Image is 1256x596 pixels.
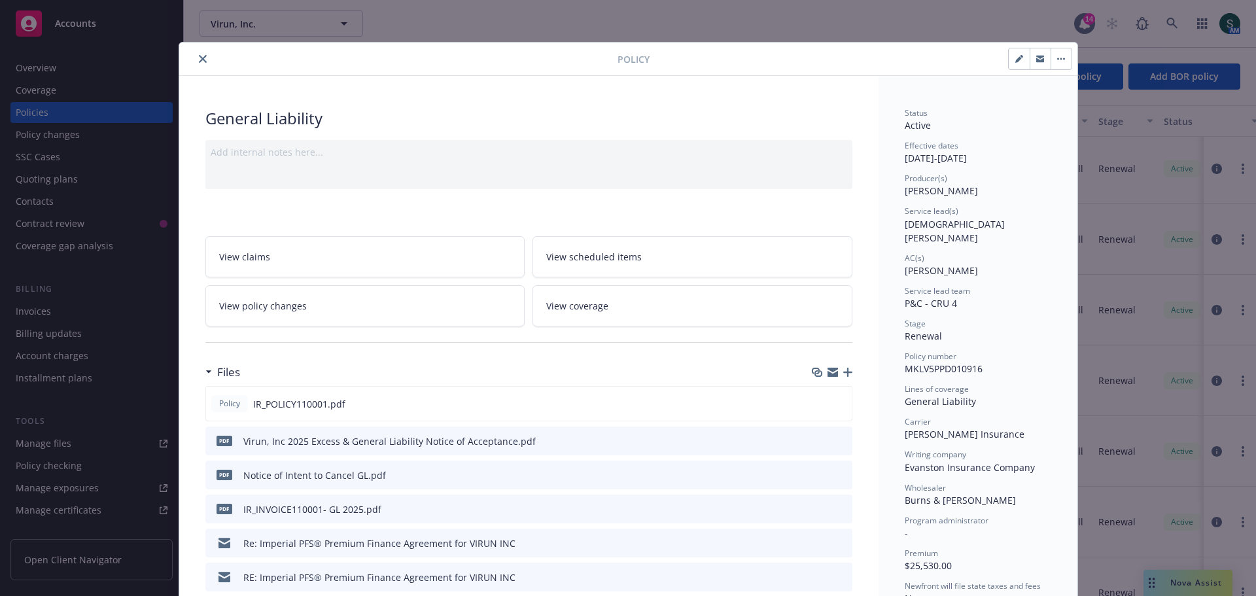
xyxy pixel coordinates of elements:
button: preview file [835,570,847,584]
a: View policy changes [205,285,525,326]
span: Status [905,107,928,118]
span: View coverage [546,299,608,313]
button: download file [814,570,825,584]
button: close [195,51,211,67]
span: Program administrator [905,515,988,526]
span: $25,530.00 [905,559,952,572]
span: Renewal [905,330,942,342]
button: preview file [835,502,847,516]
span: Writing company [905,449,966,460]
span: Policy [217,398,243,410]
span: P&C - CRU 4 [905,297,957,309]
span: Effective dates [905,140,958,151]
div: Virun, Inc 2025 Excess & General Liability Notice of Acceptance.pdf [243,434,536,448]
span: [PERSON_NAME] [905,184,978,197]
span: Newfront will file state taxes and fees [905,580,1041,591]
span: pdf [217,470,232,480]
button: preview file [835,397,846,411]
span: Service lead(s) [905,205,958,217]
button: preview file [835,468,847,482]
span: [DEMOGRAPHIC_DATA][PERSON_NAME] [905,218,1005,244]
span: [PERSON_NAME] [905,264,978,277]
button: preview file [835,536,847,550]
div: [DATE] - [DATE] [905,140,1051,165]
span: Wholesaler [905,482,946,493]
span: [PERSON_NAME] Insurance [905,428,1024,440]
button: download file [814,468,825,482]
span: Premium [905,548,938,559]
div: IR_INVOICE110001- GL 2025.pdf [243,502,381,516]
span: pdf [217,436,232,446]
span: Burns & [PERSON_NAME] [905,494,1016,506]
span: View scheduled items [546,250,642,264]
h3: Files [217,364,240,381]
a: View coverage [532,285,852,326]
div: General Liability [905,394,1051,408]
a: View claims [205,236,525,277]
button: download file [814,397,824,411]
div: Notice of Intent to Cancel GL.pdf [243,468,386,482]
span: Evanston Insurance Company [905,461,1035,474]
span: Carrier [905,416,931,427]
span: - [905,527,908,539]
span: View policy changes [219,299,307,313]
a: View scheduled items [532,236,852,277]
button: download file [814,502,825,516]
span: Lines of coverage [905,383,969,394]
span: pdf [217,504,232,514]
span: AC(s) [905,253,924,264]
div: General Liability [205,107,852,130]
div: Files [205,364,240,381]
button: download file [814,536,825,550]
span: Policy [618,52,650,66]
span: View claims [219,250,270,264]
button: preview file [835,434,847,448]
span: IR_POLICY110001.pdf [253,397,345,411]
div: Add internal notes here... [211,145,847,159]
div: Re: Imperial PFS® Premium Finance Agreement for VIRUN INC [243,536,515,550]
button: download file [814,434,825,448]
span: MKLV5PPD010916 [905,362,983,375]
div: RE: Imperial PFS® Premium Finance Agreement for VIRUN INC [243,570,515,584]
span: Service lead team [905,285,970,296]
span: Stage [905,318,926,329]
span: Policy number [905,351,956,362]
span: Producer(s) [905,173,947,184]
span: Active [905,119,931,131]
